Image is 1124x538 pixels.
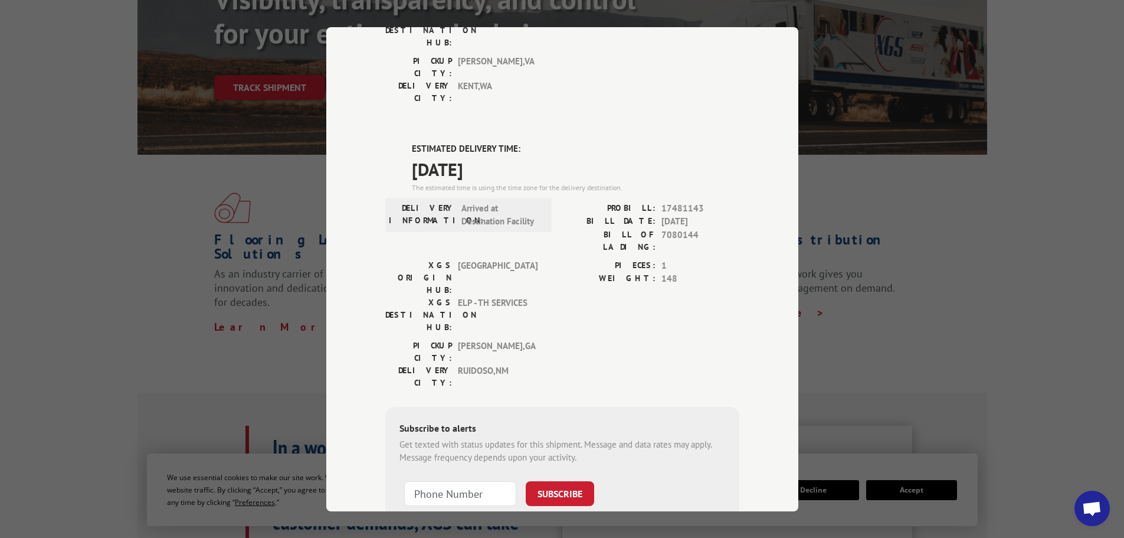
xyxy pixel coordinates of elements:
[526,481,594,506] button: SUBSCRIBE
[385,339,452,364] label: PICKUP CITY:
[458,339,538,364] span: [PERSON_NAME] , GA
[458,80,538,105] span: KENT , WA
[385,55,452,80] label: PICKUP CITY:
[385,80,452,105] label: DELIVERY CITY:
[385,12,452,49] label: XGS DESTINATION HUB:
[458,296,538,333] span: ELP - TH SERVICES
[661,272,739,286] span: 148
[458,259,538,296] span: [GEOGRAPHIC_DATA]
[458,12,538,49] span: [GEOGRAPHIC_DATA]
[399,420,725,438] div: Subscribe to alerts
[385,364,452,389] label: DELIVERY CITY:
[404,481,516,506] input: Phone Number
[385,296,452,333] label: XGS DESTINATION HUB:
[661,259,739,272] span: 1
[412,142,739,156] label: ESTIMATED DELIVERY TIME:
[399,438,725,464] div: Get texted with status updates for this shipment. Message and data rates may apply. Message frequ...
[562,215,656,229] label: BILL DATE:
[385,259,452,296] label: XGS ORIGIN HUB:
[458,364,538,389] span: RUIDOSO , NM
[661,215,739,229] span: [DATE]
[562,228,656,253] label: BILL OF LADING:
[389,201,456,228] label: DELIVERY INFORMATION:
[661,228,739,253] span: 7080144
[412,182,739,193] div: The estimated time is using the time zone for the delivery destination.
[458,55,538,80] span: [PERSON_NAME] , VA
[1074,491,1110,526] div: Open chat
[562,201,656,215] label: PROBILL:
[562,272,656,286] label: WEIGHT:
[412,155,739,182] span: [DATE]
[562,259,656,272] label: PIECES:
[661,201,739,215] span: 17481143
[461,201,541,228] span: Arrived at Destination Facility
